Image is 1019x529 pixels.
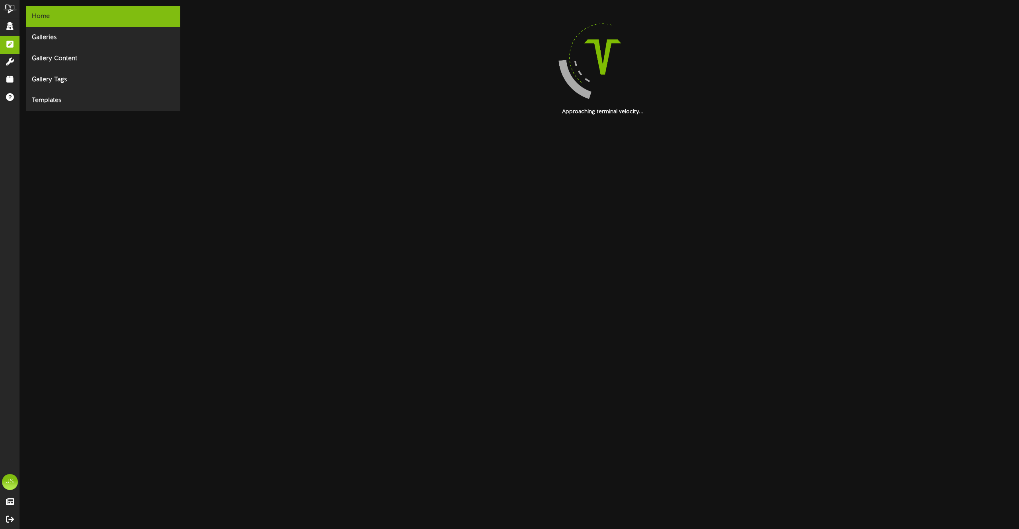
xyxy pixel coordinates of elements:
[26,90,180,111] div: Templates
[26,48,180,69] div: Gallery Content
[26,27,180,48] div: Galleries
[26,69,180,90] div: Gallery Tags
[552,6,654,108] img: loading-spinner-4.png
[26,6,180,27] div: Home
[562,109,644,115] strong: Approaching terminal velocity...
[2,474,18,490] div: JS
